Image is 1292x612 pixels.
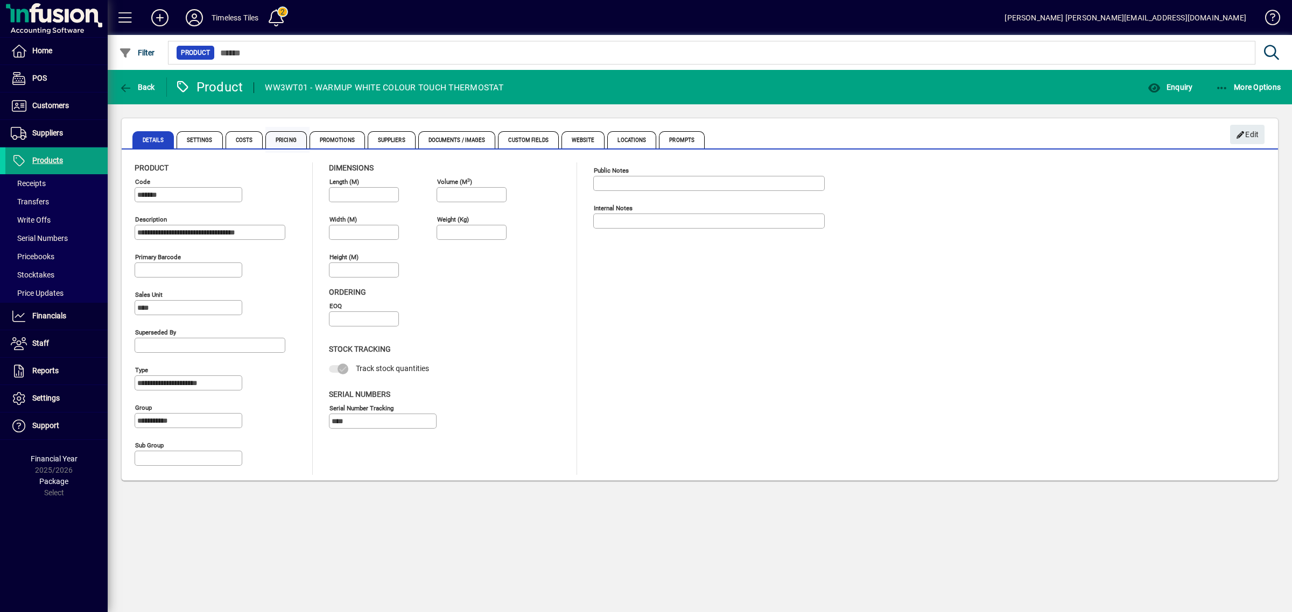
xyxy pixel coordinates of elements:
[175,79,243,96] div: Product
[498,131,558,148] span: Custom Fields
[116,77,158,97] button: Back
[437,216,469,223] mat-label: Weight (Kg)
[177,8,212,27] button: Profile
[607,131,656,148] span: Locations
[5,65,108,92] a: POS
[329,302,342,310] mat-label: EOQ
[329,404,394,411] mat-label: Serial Number tracking
[11,252,54,261] span: Pricebooks
[32,129,63,137] span: Suppliers
[594,167,629,174] mat-label: Public Notes
[1145,77,1195,97] button: Enquiry
[329,216,357,223] mat-label: Width (m)
[1213,77,1284,97] button: More Options
[132,131,174,148] span: Details
[116,43,158,62] button: Filter
[32,421,59,430] span: Support
[212,9,258,26] div: Timeless Tiles
[329,288,366,296] span: Ordering
[11,179,46,188] span: Receipts
[32,311,66,320] span: Financials
[5,193,108,211] a: Transfers
[1257,2,1279,37] a: Knowledge Base
[32,74,47,82] span: POS
[594,204,633,212] mat-label: Internal Notes
[659,131,705,148] span: Prompts
[329,178,359,186] mat-label: Length (m)
[5,120,108,147] a: Suppliers
[119,48,155,57] span: Filter
[310,131,365,148] span: Promotions
[418,131,496,148] span: Documents / Images
[5,38,108,65] a: Home
[32,339,49,347] span: Staff
[226,131,263,148] span: Costs
[1230,125,1265,144] button: Edit
[119,83,155,91] span: Back
[11,216,51,224] span: Write Offs
[5,412,108,439] a: Support
[1148,83,1192,91] span: Enquiry
[368,131,416,148] span: Suppliers
[135,216,167,223] mat-label: Description
[5,330,108,357] a: Staff
[561,131,605,148] span: Website
[108,77,167,97] app-page-header-button: Back
[5,303,108,330] a: Financials
[135,329,176,336] mat-label: Superseded by
[5,284,108,302] a: Price Updates
[11,271,54,279] span: Stocktakes
[5,385,108,412] a: Settings
[11,197,49,206] span: Transfers
[5,229,108,247] a: Serial Numbers
[5,247,108,266] a: Pricebooks
[265,79,503,96] div: WW3WT01 - WARMUP WHITE COLOUR TOUCH THERMOSTAT
[135,404,152,411] mat-label: Group
[135,163,168,172] span: Product
[135,291,163,298] mat-label: Sales unit
[329,390,390,398] span: Serial Numbers
[437,178,472,186] mat-label: Volume (m )
[265,131,307,148] span: Pricing
[1216,83,1281,91] span: More Options
[329,163,374,172] span: Dimensions
[135,366,148,374] mat-label: Type
[39,477,68,486] span: Package
[356,364,429,373] span: Track stock quantities
[32,394,60,402] span: Settings
[135,442,164,449] mat-label: Sub group
[32,46,52,55] span: Home
[32,366,59,375] span: Reports
[32,101,69,110] span: Customers
[5,358,108,385] a: Reports
[177,131,223,148] span: Settings
[181,47,210,58] span: Product
[5,266,108,284] a: Stocktakes
[135,253,181,261] mat-label: Primary barcode
[31,454,78,463] span: Financial Year
[467,177,470,182] sup: 3
[143,8,177,27] button: Add
[5,92,108,119] a: Customers
[11,234,68,243] span: Serial Numbers
[1005,9,1246,26] div: [PERSON_NAME] [PERSON_NAME][EMAIL_ADDRESS][DOMAIN_NAME]
[329,253,359,261] mat-label: Height (m)
[1236,126,1259,144] span: Edit
[5,174,108,193] a: Receipts
[329,345,391,353] span: Stock Tracking
[5,211,108,229] a: Write Offs
[135,178,150,186] mat-label: Code
[32,156,63,165] span: Products
[11,289,64,297] span: Price Updates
